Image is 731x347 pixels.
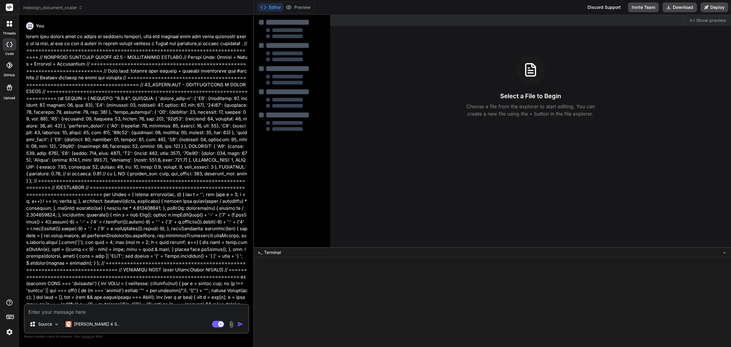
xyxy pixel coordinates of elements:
[38,321,52,327] p: Source
[82,334,93,338] span: privacy
[723,249,726,256] span: −
[462,103,599,117] p: Choose a file from the explorer to start editing. You can create a new file using the + button in...
[4,95,15,101] label: Upload
[722,248,727,257] button: −
[628,2,659,12] button: Invite Team
[36,23,44,29] h6: You
[4,73,15,78] label: GitHub
[584,2,624,12] div: Discord Support
[74,321,119,327] p: [PERSON_NAME] 4 S..
[662,2,697,12] button: Download
[65,321,72,327] img: Claude 4 Sonnet
[5,51,14,56] label: code
[258,249,262,256] span: >_
[24,334,249,339] p: Always double-check its answers. Your in Bind
[696,17,726,23] span: Show preview
[701,2,728,12] button: Deploy
[23,5,83,11] span: indesign_document_scaler
[228,321,235,328] img: attachment
[3,31,16,36] label: threads
[54,322,59,327] img: Pick Models
[237,321,243,327] img: icon
[283,3,313,12] button: Preview
[264,249,281,256] span: Terminal
[500,92,561,100] h3: Select a File to Begin
[4,327,15,337] img: settings
[258,3,283,12] button: Editor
